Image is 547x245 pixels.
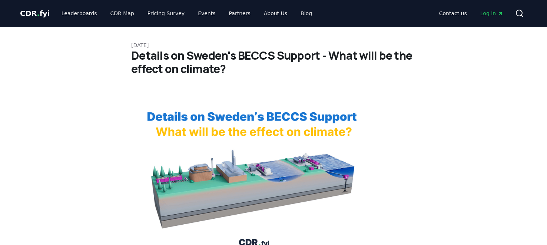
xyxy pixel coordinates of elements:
[474,7,509,20] a: Log in
[20,9,50,18] span: CDR fyi
[433,7,473,20] a: Contact us
[223,7,256,20] a: Partners
[192,7,221,20] a: Events
[56,7,103,20] a: Leaderboards
[131,49,416,76] h1: Details on Sweden's BECCS Support - What will be the effect on climate?
[20,8,50,19] a: CDR.fyi
[258,7,293,20] a: About Us
[105,7,140,20] a: CDR Map
[131,42,416,49] p: [DATE]
[142,7,190,20] a: Pricing Survey
[37,9,40,18] span: .
[433,7,509,20] nav: Main
[56,7,318,20] nav: Main
[480,10,503,17] span: Log in
[295,7,318,20] a: Blog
